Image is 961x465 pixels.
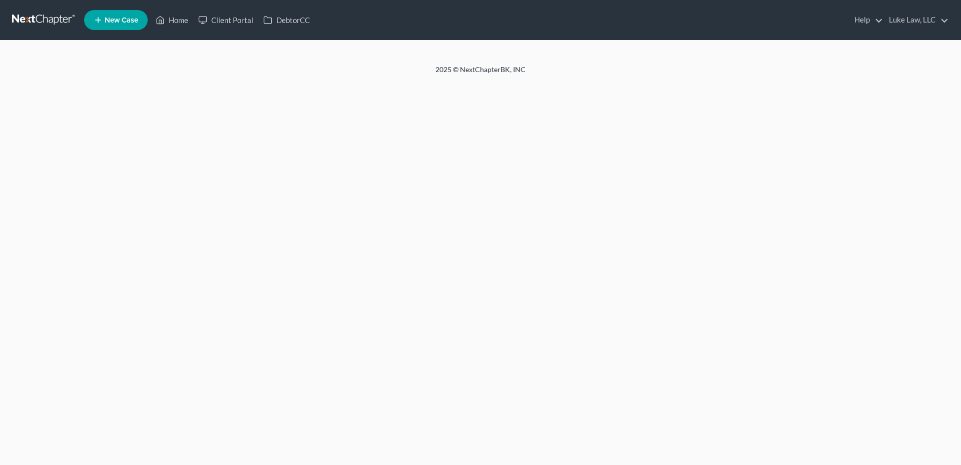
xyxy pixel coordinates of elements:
[151,11,193,29] a: Home
[884,11,948,29] a: Luke Law, LLC
[849,11,883,29] a: Help
[195,65,766,83] div: 2025 © NextChapterBK, INC
[193,11,258,29] a: Client Portal
[258,11,315,29] a: DebtorCC
[84,10,148,30] new-legal-case-button: New Case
